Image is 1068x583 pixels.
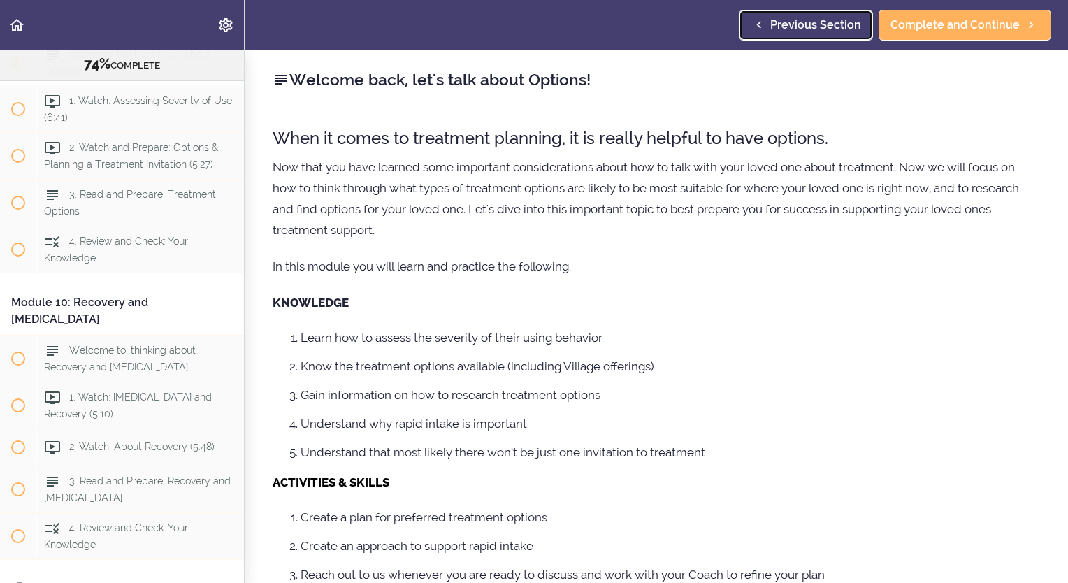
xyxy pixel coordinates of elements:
svg: Settings Menu [217,17,234,34]
div: COMPLETE [17,55,226,73]
li: Create an approach to support rapid intake [301,537,1040,555]
p: In this module you will learn and practice the following. [273,256,1040,277]
span: Previous Section [770,17,861,34]
span: 4. Review and Check: Your Knowledge [44,522,188,549]
span: Welcome to: thinking about Recovery and [MEDICAL_DATA] [44,345,196,372]
li: Know the treatment options available (including Village offerings) [301,357,1040,375]
span: 1. Watch: [MEDICAL_DATA] and Recovery (5:10) [44,391,212,419]
strong: ACTIVITIES & SKILLS [273,475,389,489]
p: Now that you have learned some important considerations about how to talk with your loved one abo... [273,157,1040,240]
li: Understand that most likely there won’t be just one invitation to treatment [301,443,1040,461]
span: 2. Watch and Prepare: Options & Planning a Treatment Invitation (5:27) [44,142,218,169]
span: 74% [84,55,110,72]
span: Complete and Continue [890,17,1020,34]
span: 4. Review and Check: Your Knowledge [44,236,188,263]
h2: Welcome back, let's talk about Options! [273,68,1040,92]
li: Create a plan for preferred treatment options [301,508,1040,526]
span: 3. Read and Prepare: Treatment Options [44,189,216,216]
li: Gain information on how to research treatment options [301,386,1040,404]
li: Learn how to assess the severity of their using behavior [301,329,1040,347]
span: 3. Read and Prepare: Recovery and [MEDICAL_DATA] [44,475,231,503]
h3: When it comes to treatment planning, it is really helpful to have options. [273,127,1040,150]
span: 1. Watch: Assessing Severity of Use (6:41) [44,95,232,122]
span: 2. Watch: About Recovery (5:48) [69,441,215,452]
a: Previous Section [739,10,873,41]
a: Complete and Continue [879,10,1051,41]
li: Understand why rapid intake is important [301,415,1040,433]
strong: KNOWLEDGE [273,296,349,310]
svg: Back to course curriculum [8,17,25,34]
